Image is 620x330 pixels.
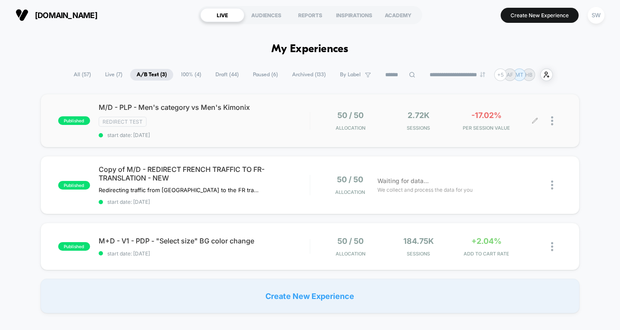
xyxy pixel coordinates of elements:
span: published [58,181,90,190]
span: start date: [DATE] [99,250,310,257]
span: Allocation [336,251,365,257]
span: [DOMAIN_NAME] [35,11,97,20]
span: Sessions [387,251,450,257]
span: 50 / 50 [337,237,364,246]
img: end [480,72,485,77]
span: Sessions [387,125,450,131]
button: [DOMAIN_NAME] [13,8,100,22]
div: INSPIRATIONS [332,8,376,22]
span: +2.04% [471,237,502,246]
span: 2.72k [408,111,430,120]
span: Allocation [335,189,365,195]
span: Redirecting traffic from [GEOGRAPHIC_DATA] to the FR translation of the website. [99,187,259,193]
p: AF [507,72,513,78]
div: SW [588,7,604,24]
span: All ( 57 ) [67,69,97,81]
span: Draft ( 44 ) [209,69,245,81]
p: HB [525,72,533,78]
span: Redirect Test [99,117,146,127]
span: 50 / 50 [337,175,363,184]
span: Waiting for data... [377,176,429,186]
img: close [551,116,553,125]
span: PER SESSION VALUE [455,125,518,131]
button: SW [585,6,607,24]
div: AUDIENCES [244,8,288,22]
span: -17.02% [471,111,502,120]
span: 100% ( 4 ) [174,69,208,81]
span: M+D - V1 - PDP - "Select size" BG color change [99,237,310,245]
div: Create New Experience [41,279,580,313]
span: Paused ( 6 ) [246,69,284,81]
div: LIVE [200,8,244,22]
div: ACADEMY [376,8,420,22]
span: By Label [340,72,361,78]
span: 184.75k [403,237,434,246]
img: close [551,181,553,190]
span: Archived ( 133 ) [286,69,332,81]
h1: My Experiences [271,43,349,56]
span: published [58,116,90,125]
span: Live ( 7 ) [99,69,129,81]
span: start date: [DATE] [99,132,310,138]
div: + 5 [494,68,507,81]
img: close [551,242,553,251]
span: Copy of M/D - REDIRECT FRENCH TRAFFIC TO FR-TRANSLATION - NEW [99,165,310,182]
div: REPORTS [288,8,332,22]
span: We collect and process the data for you [377,186,473,194]
span: Allocation [336,125,365,131]
button: Create New Experience [501,8,579,23]
p: MT [515,72,523,78]
span: 50 / 50 [337,111,364,120]
img: Visually logo [16,9,28,22]
span: start date: [DATE] [99,199,310,205]
span: published [58,242,90,251]
span: ADD TO CART RATE [455,251,518,257]
span: A/B Test ( 3 ) [130,69,173,81]
span: M/D - PLP - Men's category vs Men's Kimonix [99,103,310,112]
